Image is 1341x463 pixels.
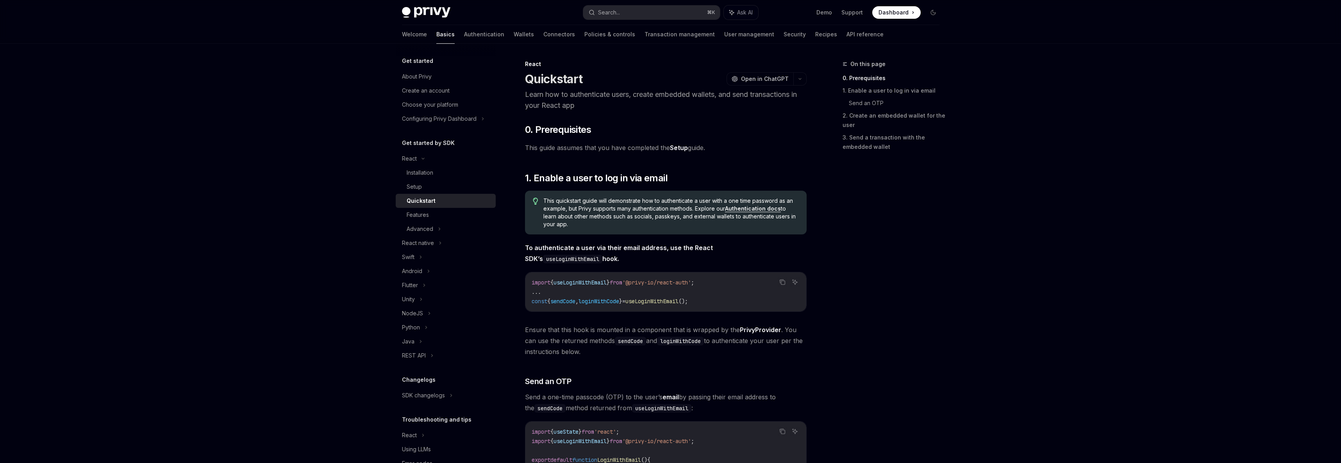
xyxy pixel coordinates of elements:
div: React [525,60,807,68]
button: Search...⌘K [583,5,720,20]
div: SDK changelogs [402,391,445,400]
a: 2. Create an embedded wallet for the user [843,109,946,131]
span: 1. Enable a user to log in via email [525,172,668,184]
a: PrivyProvider [740,326,781,334]
span: 0. Prerequisites [525,123,591,136]
img: dark logo [402,7,450,18]
button: Copy the contents from the code block [777,277,787,287]
span: ; [616,428,619,435]
span: Send a one-time passcode (OTP) to the user’s by passing their email address to the method returne... [525,391,807,413]
a: Setup [670,144,688,152]
span: ⌘ K [707,9,715,16]
div: NodeJS [402,309,423,318]
button: Open in ChatGPT [727,72,793,86]
div: REST API [402,351,426,360]
a: Features [396,208,496,222]
a: Recipes [815,25,837,44]
a: Quickstart [396,194,496,208]
span: Ask AI [737,9,753,16]
button: Ask AI [790,277,800,287]
span: ; [691,438,694,445]
div: Search... [598,8,620,17]
span: import [532,438,550,445]
code: sendCode [615,337,646,345]
span: Dashboard [879,9,909,16]
span: Open in ChatGPT [741,75,789,83]
div: Quickstart [407,196,436,206]
span: sendCode [550,298,575,305]
div: Choose your platform [402,100,458,109]
a: Connectors [543,25,575,44]
span: from [582,428,594,435]
strong: email [662,393,679,401]
div: Create an account [402,86,450,95]
a: 3. Send a transaction with the embedded wallet [843,131,946,153]
h5: Get started by SDK [402,138,455,148]
span: = [622,298,625,305]
button: Toggle dark mode [927,6,939,19]
span: loginWithCode [579,298,619,305]
a: User management [724,25,774,44]
div: Setup [407,182,422,191]
a: Transaction management [645,25,715,44]
span: { [550,438,554,445]
a: API reference [846,25,884,44]
span: , [575,298,579,305]
a: Support [841,9,863,16]
code: sendCode [534,404,566,413]
div: Python [402,323,420,332]
a: Setup [396,180,496,194]
span: const [532,298,547,305]
a: Create an account [396,84,496,98]
span: } [619,298,622,305]
span: useState [554,428,579,435]
a: Dashboard [872,6,921,19]
a: Policies & controls [584,25,635,44]
div: Flutter [402,281,418,290]
div: React [402,431,417,440]
a: Basics [436,25,455,44]
span: } [607,438,610,445]
span: from [610,279,622,286]
span: '@privy-io/react-auth' [622,438,691,445]
a: Choose your platform [396,98,496,112]
span: from [610,438,622,445]
a: Wallets [514,25,534,44]
span: { [547,298,550,305]
span: useLoginWithEmail [554,438,607,445]
code: loginWithCode [657,337,704,345]
div: Android [402,266,422,276]
code: useLoginWithEmail [543,255,602,263]
svg: Tip [533,198,538,205]
a: Using LLMs [396,442,496,456]
div: Swift [402,252,414,262]
div: Advanced [407,224,433,234]
span: Ensure that this hook is mounted in a component that is wrapped by the . You can use the returned... [525,324,807,357]
code: useLoginWithEmail [632,404,691,413]
div: Configuring Privy Dashboard [402,114,477,123]
span: import [532,279,550,286]
a: Installation [396,166,496,180]
p: Learn how to authenticate users, create embedded wallets, and send transactions in your React app [525,89,807,111]
span: } [579,428,582,435]
a: Security [784,25,806,44]
a: Authentication [464,25,504,44]
span: import [532,428,550,435]
button: Ask AI [790,426,800,436]
span: This guide assumes that you have completed the guide. [525,142,807,153]
span: { [550,279,554,286]
a: Demo [816,9,832,16]
div: About Privy [402,72,432,81]
h5: Changelogs [402,375,436,384]
span: This quickstart guide will demonstrate how to authenticate a user with a one time password as an ... [543,197,798,228]
a: 0. Prerequisites [843,72,946,84]
strong: To authenticate a user via their email address, use the React SDK’s hook. [525,244,713,263]
div: React [402,154,417,163]
span: useLoginWithEmail [554,279,607,286]
h1: Quickstart [525,72,583,86]
span: ; [691,279,694,286]
a: Welcome [402,25,427,44]
h5: Get started [402,56,433,66]
span: useLoginWithEmail [625,298,679,305]
div: Using LLMs [402,445,431,454]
